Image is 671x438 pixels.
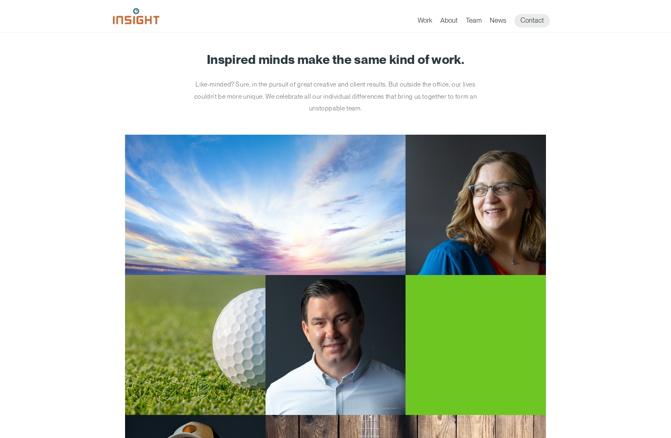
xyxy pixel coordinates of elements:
img: Jill Smith [406,135,546,275]
nav: primary navigation menu [418,14,558,28]
a: News [490,16,506,28]
p: Like-minded? Sure, in the pursuit of great creative and client results. But outside the office, o... [184,78,487,114]
h1: Inspired minds make the same kind of work. [125,53,546,66]
img: Roger Nolan [265,275,406,415]
a: About [440,16,458,28]
img: Insight Marketing Design [113,8,159,24]
a: Jill Smith [125,135,546,275]
a: Roger Nolan [125,275,546,415]
a: Work [418,16,432,28]
a: Contact [514,14,550,28]
a: Team [466,16,482,28]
